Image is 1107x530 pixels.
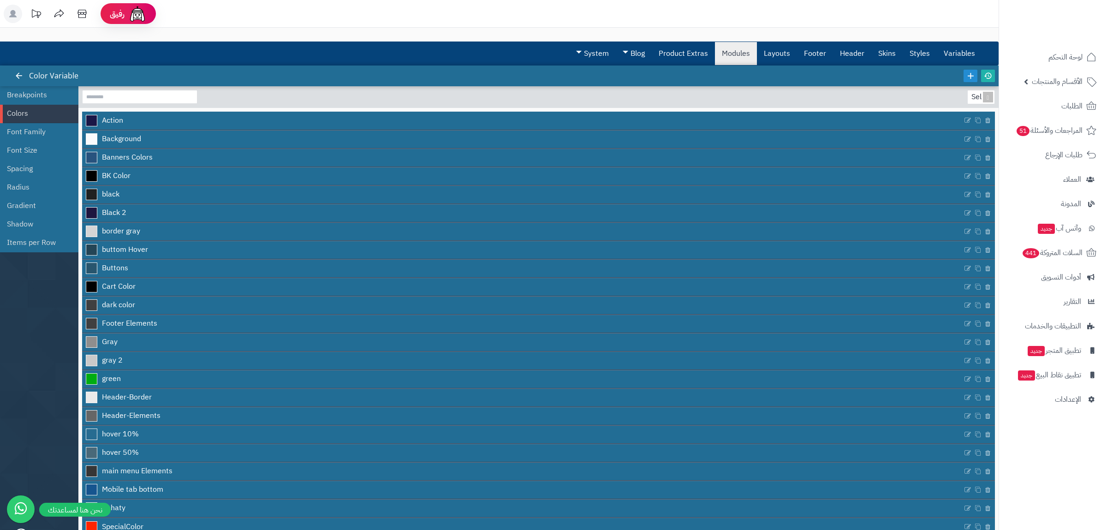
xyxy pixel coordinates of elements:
a: Action [82,112,963,129]
a: Blog [616,42,652,65]
span: الطلبات [1061,100,1083,113]
span: المراجعات والأسئلة [1016,124,1083,137]
a: طلبات الإرجاع [1005,144,1101,166]
span: main menu Elements [102,466,173,476]
a: Variables [937,42,982,65]
span: تطبيق المتجر [1027,344,1081,357]
span: Header-Border [102,392,152,403]
span: أدوات التسويق [1041,271,1081,284]
span: التقارير [1064,295,1081,308]
span: Black 2 [102,208,126,218]
a: Shadow [7,215,65,233]
span: Action [102,115,123,126]
a: Gradient [7,197,65,215]
span: hover 50% [102,447,139,458]
a: black [82,186,963,203]
a: buttom Hover [82,241,963,259]
a: تطبيق المتجرجديد [1005,339,1101,362]
a: Skins [871,42,903,65]
span: dark color [102,300,135,310]
span: Footer Elements [102,318,157,329]
span: الإعدادات [1055,393,1081,406]
span: Gray [102,337,118,347]
a: التطبيقات والخدمات [1005,315,1101,337]
span: Mobile tab bottom [102,484,163,495]
span: BK Color [102,171,131,181]
span: جديد [1018,370,1035,381]
span: رفيق [110,8,125,19]
a: border gray [82,223,963,240]
span: طلبات الإرجاع [1045,149,1083,161]
a: main menu Elements [82,463,963,480]
a: المدونة [1005,193,1101,215]
span: black [102,189,119,200]
span: لوحة التحكم [1048,51,1083,64]
a: السلات المتروكة441 [1005,242,1101,264]
a: Buttons [82,260,963,277]
span: Background [102,134,141,144]
img: ai-face.png [128,5,147,23]
a: Layouts [757,42,797,65]
span: Cart Color [102,281,136,292]
a: Cart Color [82,278,963,296]
span: gray 2 [102,355,123,366]
span: border gray [102,226,140,237]
a: الإعدادات [1005,388,1101,411]
a: Font Size [7,141,65,160]
span: green [102,374,121,384]
a: BK Color [82,167,963,185]
a: وآتس آبجديد [1005,217,1101,239]
a: Font Family [7,123,65,141]
div: Color Variable [17,66,88,86]
a: Black 2 [82,204,963,222]
span: Buttons [102,263,128,274]
span: hover 10% [102,429,139,440]
a: hover 50% [82,444,963,462]
a: أدوات التسويق [1005,266,1101,288]
span: وآتس آب [1037,222,1081,235]
a: hover 10% [82,426,963,443]
span: 51 [1017,126,1030,136]
a: Banners Colors [82,149,963,167]
a: Rahaty [82,500,963,517]
span: المدونة [1061,197,1081,210]
a: Spacing [7,160,65,178]
img: logo-2.png [1044,23,1098,42]
span: buttom Hover [102,244,148,255]
a: green [82,370,963,388]
span: الأقسام والمنتجات [1032,75,1083,88]
a: Gray [82,333,963,351]
a: Background [82,131,963,148]
a: System [569,42,616,65]
a: Header-Border [82,389,963,406]
a: Product Extras [652,42,715,65]
a: Breakpoints [7,86,65,104]
a: dark color [82,297,963,314]
a: Items per Row [7,233,65,252]
a: Header-Elements [82,407,963,425]
span: التطبيقات والخدمات [1025,320,1081,333]
a: الطلبات [1005,95,1101,117]
span: Header-Elements [102,411,161,421]
a: المراجعات والأسئلة51 [1005,119,1101,142]
span: تطبيق نقاط البيع [1017,369,1081,381]
a: تحديثات المنصة [24,5,48,25]
a: Footer [797,42,833,65]
a: التقارير [1005,291,1101,313]
span: Rahaty [102,503,125,513]
a: Radius [7,178,65,197]
div: Select... [968,90,993,104]
a: Colors [7,104,65,123]
span: 441 [1023,248,1040,258]
span: السلات المتروكة [1022,246,1083,259]
a: العملاء [1005,168,1101,191]
a: gray 2 [82,352,963,369]
a: Mobile tab bottom [82,481,963,499]
a: Modules [715,42,757,65]
span: جديد [1028,346,1045,356]
span: العملاء [1063,173,1081,186]
span: جديد [1038,224,1055,234]
a: Footer Elements [82,315,963,333]
a: تطبيق نقاط البيعجديد [1005,364,1101,386]
span: Banners Colors [102,152,153,163]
